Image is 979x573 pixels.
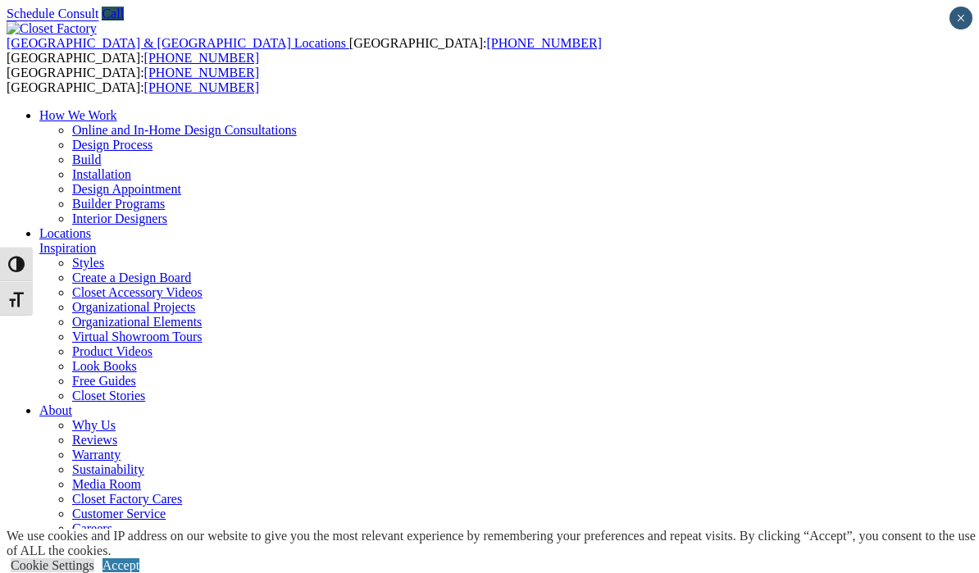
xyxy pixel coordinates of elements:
[72,374,136,388] a: Free Guides
[7,21,97,36] img: Closet Factory
[102,558,139,572] a: Accept
[72,507,166,521] a: Customer Service
[72,448,121,462] a: Warranty
[39,108,117,122] a: How We Work
[7,36,346,50] span: [GEOGRAPHIC_DATA] & [GEOGRAPHIC_DATA] Locations
[72,344,153,358] a: Product Videos
[72,197,165,211] a: Builder Programs
[7,66,259,94] span: [GEOGRAPHIC_DATA]: [GEOGRAPHIC_DATA]:
[39,403,72,417] a: About
[72,138,153,152] a: Design Process
[7,36,349,50] a: [GEOGRAPHIC_DATA] & [GEOGRAPHIC_DATA] Locations
[72,152,102,166] a: Build
[72,123,297,137] a: Online and In-Home Design Consultations
[72,285,203,299] a: Closet Accessory Videos
[486,36,601,50] a: [PHONE_NUMBER]
[72,462,144,476] a: Sustainability
[39,226,91,240] a: Locations
[72,256,104,270] a: Styles
[7,529,979,558] div: We use cookies and IP address on our website to give you the most relevant experience by remember...
[7,36,602,65] span: [GEOGRAPHIC_DATA]: [GEOGRAPHIC_DATA]:
[72,315,202,329] a: Organizational Elements
[72,167,131,181] a: Installation
[144,66,259,80] a: [PHONE_NUMBER]
[144,51,259,65] a: [PHONE_NUMBER]
[949,7,972,30] button: Close
[72,418,116,432] a: Why Us
[72,359,137,373] a: Look Books
[72,492,182,506] a: Closet Factory Cares
[72,182,181,196] a: Design Appointment
[72,330,203,343] a: Virtual Showroom Tours
[72,271,191,284] a: Create a Design Board
[72,477,141,491] a: Media Room
[72,433,117,447] a: Reviews
[11,558,94,572] a: Cookie Settings
[39,241,96,255] a: Inspiration
[72,211,167,225] a: Interior Designers
[102,7,124,20] a: Call
[72,389,145,402] a: Closet Stories
[72,521,112,535] a: Careers
[7,7,98,20] a: Schedule Consult
[144,80,259,94] a: [PHONE_NUMBER]
[72,300,195,314] a: Organizational Projects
